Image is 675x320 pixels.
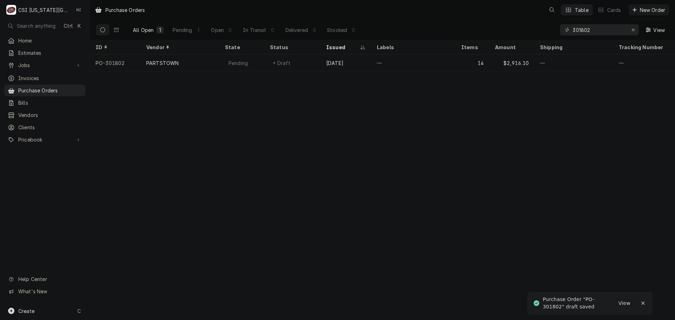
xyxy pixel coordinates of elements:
div: 0 [312,26,316,34]
button: View [642,24,669,35]
div: [DATE] [321,54,371,71]
div: — [371,54,456,71]
span: Vendors [18,111,82,119]
a: Go to What's New [4,286,85,297]
div: Nate Ingram's Avatar [74,5,84,15]
button: New Order [629,4,669,15]
button: Search anythingCtrlK [4,20,85,32]
span: Ctrl [64,22,73,30]
div: Labels [377,44,450,51]
a: Home [4,35,85,46]
div: $2,916.10 [489,54,534,71]
a: Go to Pricebook [4,134,85,145]
div: ID [96,44,134,51]
div: — [613,54,675,71]
a: Go to Help Center [4,273,85,285]
div: Draft [276,59,291,67]
span: View [652,26,666,34]
div: Vendor [146,44,212,51]
div: Items [461,44,482,51]
div: 0 [351,26,355,34]
div: All Open [133,26,154,34]
span: K [78,22,81,30]
input: Keyword search [573,24,625,35]
span: C [77,307,81,315]
span: Bills [18,99,82,106]
a: Bills [4,97,85,109]
span: Help Center [18,275,81,283]
span: What's New [18,288,81,295]
a: Estimates [4,47,85,59]
div: 1 [196,26,200,34]
button: Erase input [628,24,639,35]
span: Invoices [18,74,82,82]
div: Stocked [327,26,347,34]
a: Vendors [4,109,85,121]
div: 1 [158,26,162,34]
div: Pending [228,59,249,67]
div: Issued [326,44,359,51]
span: New Order [638,6,667,14]
span: Home [18,37,82,44]
a: Invoices [4,72,85,84]
span: Create [18,308,34,314]
div: Amount [495,44,527,51]
div: 0 [228,26,232,34]
div: PARTSTOWN [146,59,179,67]
div: Status [270,44,314,51]
button: Open search [546,4,558,15]
div: CSI [US_STATE][GEOGRAPHIC_DATA] [18,6,70,14]
span: View [617,300,632,307]
div: Shipping [540,44,607,51]
span: Purchase Orders [18,87,82,94]
span: Clients [18,124,82,131]
div: CSI Kansas City's Avatar [6,5,16,15]
a: Purchase Orders [4,85,85,96]
span: Search anything [17,22,56,30]
div: Delivered [285,26,308,34]
div: 0 [271,26,275,34]
a: Clients [4,122,85,133]
div: Purchase Order "PO-301802" draft saved [543,296,614,311]
div: — [534,54,613,71]
span: Estimates [18,49,82,57]
button: View [614,298,635,309]
div: C [6,5,16,15]
div: NI [74,5,84,15]
div: Tracking Number [619,44,669,51]
span: Jobs [18,61,71,69]
div: Open [211,26,224,34]
div: Pending [173,26,192,34]
a: Go to Jobs [4,59,85,71]
span: Pricebook [18,136,71,143]
div: PO-301802 [90,54,141,71]
div: State [225,44,259,51]
div: 14 [456,54,489,71]
div: Table [575,6,589,14]
div: Cards [607,6,621,14]
div: In Transit [243,26,266,34]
